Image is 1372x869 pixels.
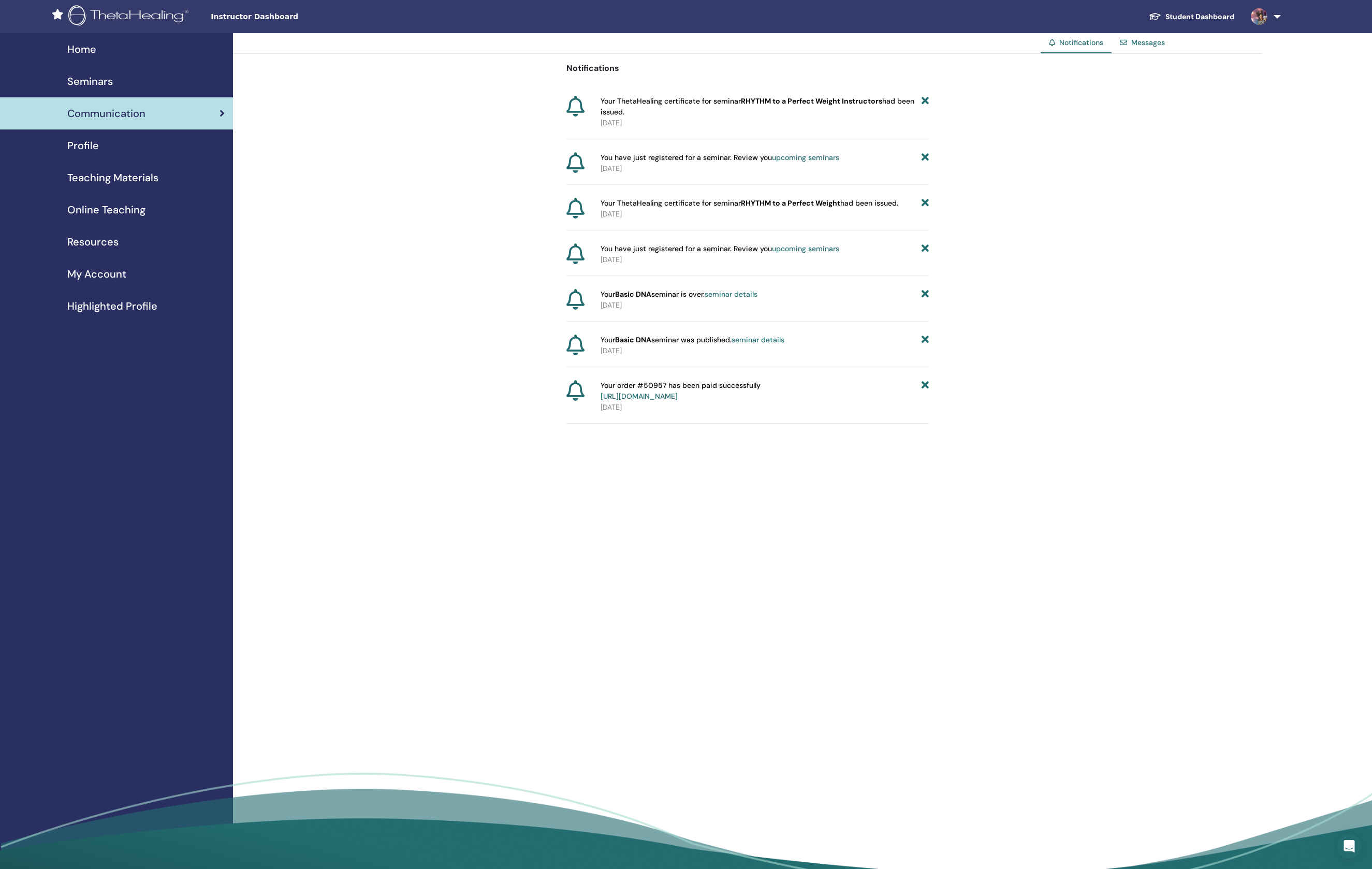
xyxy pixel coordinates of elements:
[1149,12,1161,21] img: graduation-cap-white.svg
[601,392,678,401] a: [URL][DOMAIN_NAME]
[601,243,839,254] span: You have just registered for a seminar. Review you
[1251,8,1267,25] img: default.jpg
[615,289,651,299] strong: Basic DNA
[211,11,366,22] span: Instructor Dashboard
[67,74,113,89] span: Seminars
[601,289,757,300] span: Your seminar is over.
[601,96,922,118] span: Your ThetaHealing certificate for seminar had been issued.
[1131,38,1165,47] a: Messages
[67,41,96,57] span: Home
[67,298,157,314] span: Highlighted Profile
[67,266,126,282] span: My Account
[615,335,651,344] strong: Basic DNA
[601,335,784,345] span: Your seminar was published.
[601,402,929,413] p: [DATE]
[601,118,929,128] p: [DATE]
[772,153,839,162] a: upcoming seminars
[601,198,898,209] span: Your ThetaHealing certificate for seminar had been issued.
[601,152,839,163] span: You have just registered for a seminar. Review you
[67,138,99,153] span: Profile
[601,254,929,265] p: [DATE]
[741,96,882,106] b: RHYTHM to a Perfect Weight Instructors
[601,209,929,220] p: [DATE]
[1337,834,1362,859] div: Open Intercom Messenger
[741,198,840,208] b: RHYTHM to a Perfect Weight
[1059,38,1103,47] span: Notifications
[601,163,929,174] p: [DATE]
[601,380,761,402] span: Your order #50957 has been paid successfully
[67,202,145,218] span: Online Teaching
[566,62,929,75] p: Notifications
[732,335,784,344] a: seminar details
[68,5,192,28] img: logo.png
[67,170,158,185] span: Teaching Materials
[1141,7,1243,26] a: Student Dashboard
[772,244,839,253] a: upcoming seminars
[67,106,145,121] span: Communication
[601,300,929,311] p: [DATE]
[601,345,929,356] p: [DATE]
[705,289,757,299] a: seminar details
[67,234,119,250] span: Resources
